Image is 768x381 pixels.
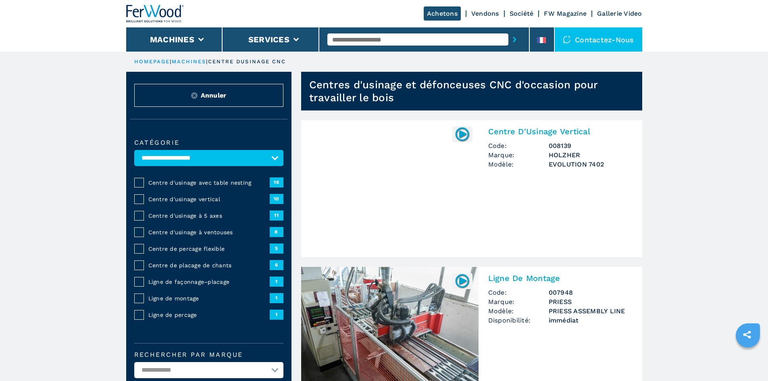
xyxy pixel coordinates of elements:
button: Machines [150,35,194,44]
span: immédiat [549,316,633,325]
h3: PRIESS [549,297,633,306]
p: centre dusinage cnc [208,58,286,65]
a: sharethis [737,325,757,345]
a: Société [510,10,534,17]
a: machines [172,58,206,65]
h2: Centre D'Usinage Vertical [488,127,633,136]
span: | [206,58,208,65]
span: Centre de percage flexible [148,245,270,253]
span: 16 [270,177,283,187]
span: 1 [270,277,283,286]
h3: 007948 [549,288,633,297]
span: Ligne de montage [148,294,270,302]
span: 1 [270,293,283,303]
h3: 008139 [549,141,633,150]
a: Gallerie Video [597,10,642,17]
span: Centre d'usinage vertical [148,195,270,203]
button: ResetAnnuler [134,84,283,107]
img: 008139 [454,126,470,142]
button: submit-button [508,30,521,49]
span: Centre d'usinage avec table nesting [148,179,270,187]
h3: PRIESS ASSEMBLY LINE [549,306,633,316]
span: 1 [270,310,283,319]
a: 008139Centre D'Usinage VerticalCode:008139Marque:HOLZHERModèle:EVOLUTION 7402 [301,120,642,257]
a: Achetons [424,6,461,21]
span: Code: [488,141,549,150]
span: 6 [270,260,283,270]
button: Services [248,35,289,44]
a: HOMEPAGE [134,58,170,65]
h3: EVOLUTION 7402 [549,160,633,169]
span: Modèle: [488,306,549,316]
span: Marque: [488,297,549,306]
span: Marque: [488,150,549,160]
a: Vendons [471,10,499,17]
span: Disponibilité: [488,316,549,325]
h2: Ligne De Montage [488,273,633,283]
h3: HOLZHER [549,150,633,160]
span: Code: [488,288,549,297]
label: catégorie [134,139,283,146]
span: Centre d'usinage à 5 axes [148,212,270,220]
img: Ferwood [126,5,184,23]
a: FW Magazine [544,10,587,17]
span: Annuler [201,91,227,100]
span: 5 [270,244,283,253]
span: 10 [270,194,283,204]
span: Modèle: [488,160,549,169]
img: Reset [191,92,198,99]
h1: Centres d'usinage et défonceuses CNC d'occasion pour travailler le bois [309,78,642,104]
div: Contactez-nous [555,27,642,52]
img: 007948 [454,273,470,289]
span: Ligne de percage [148,311,270,319]
span: Centre de placage de chants [148,261,270,269]
span: 8 [270,227,283,237]
span: Centre d'usinage à ventouses [148,228,270,236]
img: Contactez-nous [563,35,571,44]
span: 11 [270,210,283,220]
span: | [170,58,171,65]
label: Rechercher par marque [134,352,283,358]
span: Ligne de façonnage–placage [148,278,270,286]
